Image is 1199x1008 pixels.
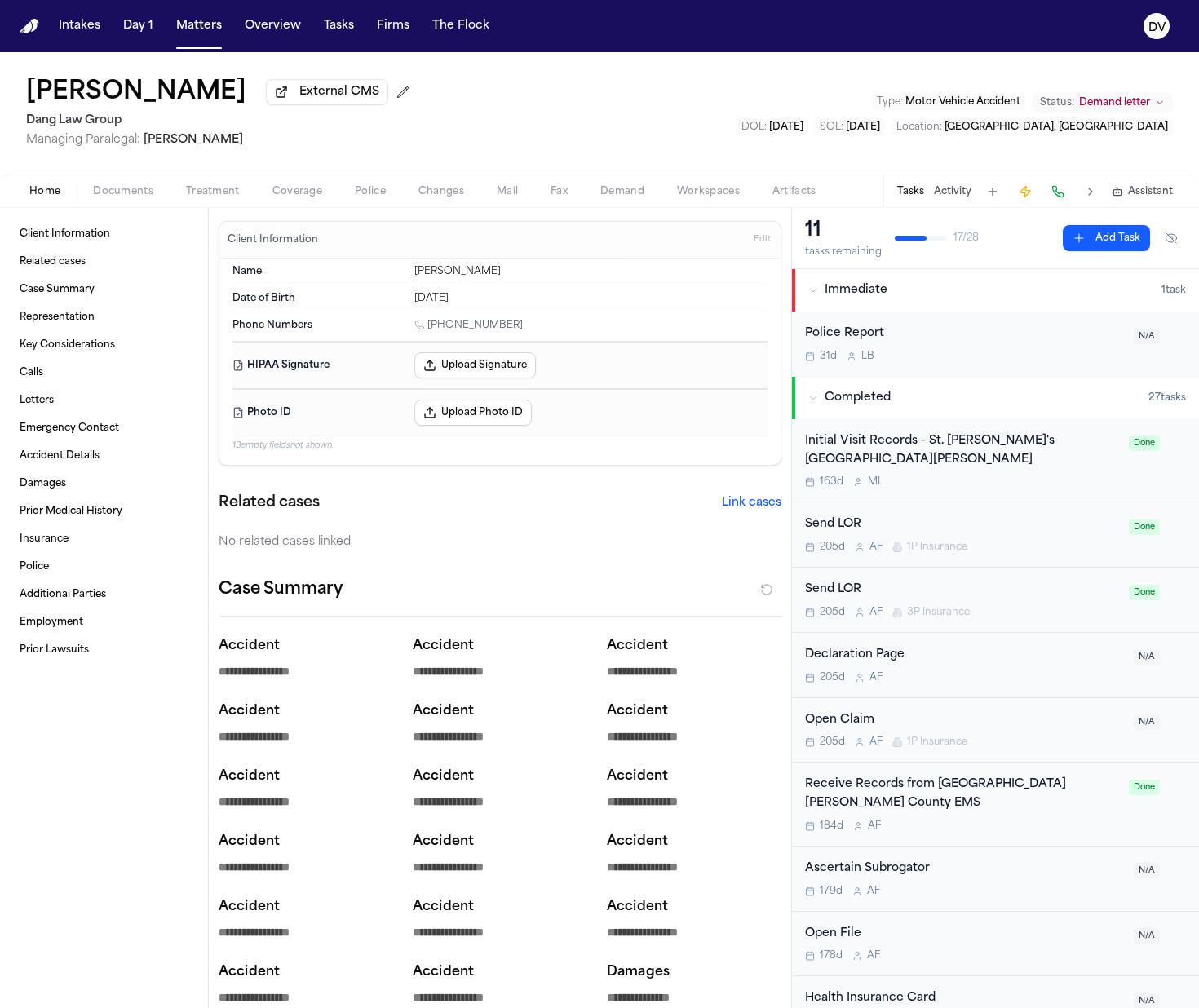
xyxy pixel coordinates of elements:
span: 1 task [1161,284,1186,297]
button: Overview [238,11,307,41]
a: Prior Lawsuits [13,637,195,663]
div: No related cases linked [219,534,781,550]
div: Police Report [805,325,1124,343]
a: Related cases [13,249,195,275]
button: Upload Photo ID [414,400,532,426]
img: Finch Logo [20,19,39,34]
button: Immediate1task [792,269,1199,312]
dt: Photo ID [232,400,405,426]
span: Motor Vehicle Accident [905,97,1020,107]
span: Police [20,560,49,573]
p: Accident [413,701,587,721]
span: Assistant [1128,185,1173,198]
div: Open task: Declaration Page [792,633,1199,698]
span: A F [868,820,881,833]
div: Open task: Open File [792,912,1199,977]
span: 163d [820,475,843,489]
span: M L [868,475,883,489]
span: Prior Medical History [20,505,122,518]
p: Accident [413,832,587,851]
button: Change status from Demand letter [1032,93,1173,113]
div: Open task: Send LOR [792,568,1199,633]
h3: Client Information [224,233,321,246]
a: Additional Parties [13,581,195,608]
span: Changes [418,185,464,198]
span: Done [1129,585,1160,600]
a: Calls [13,360,195,386]
span: 31d [820,350,837,363]
a: Tasks [317,11,361,41]
p: Accident [413,962,587,982]
span: Letters [20,394,54,407]
a: Case Summary [13,276,195,303]
button: Edit DOL: 2025-02-12 [737,119,808,135]
span: Phone Numbers [232,319,312,332]
span: N/A [1134,714,1160,730]
span: N/A [1134,329,1160,344]
button: Link cases [722,495,781,511]
a: Letters [13,387,195,413]
span: A F [869,541,883,554]
span: [DATE] [846,122,880,132]
a: Firms [370,11,416,41]
span: Emergency Contact [20,422,119,435]
button: Upload Signature [414,352,536,378]
p: Accident [219,636,393,656]
dt: Name [232,265,405,278]
div: Open task: Initial Visit Records - St. David's South Austin ER [792,419,1199,503]
p: Accident [607,832,781,851]
div: Open task: Open Claim [792,698,1199,763]
p: Accident [219,767,393,786]
a: Police [13,554,195,580]
div: Open Claim [805,711,1124,730]
span: Damages [20,477,66,490]
button: Create Immediate Task [1014,180,1037,203]
a: Key Considerations [13,332,195,358]
span: [DATE] [769,122,803,132]
span: Home [29,185,60,198]
a: Insurance [13,526,195,552]
a: Representation [13,304,195,330]
span: [GEOGRAPHIC_DATA], [GEOGRAPHIC_DATA] [945,122,1168,132]
span: Edit [754,234,771,245]
p: Accident [219,897,393,917]
div: Receive Records from [GEOGRAPHIC_DATA][PERSON_NAME] County EMS [805,776,1119,813]
span: Representation [20,311,95,324]
span: SOL : [820,122,843,132]
span: 205d [820,606,845,619]
span: Fax [551,185,568,198]
span: Insurance [20,533,69,546]
span: Additional Parties [20,588,106,601]
span: N/A [1134,649,1160,665]
span: Prior Lawsuits [20,643,89,657]
span: [PERSON_NAME] [144,134,243,146]
a: Prior Medical History [13,498,195,524]
p: Accident [219,701,393,721]
button: Matters [170,11,228,41]
span: A F [867,885,880,898]
span: Case Summary [20,283,95,296]
div: Send LOR [805,515,1119,534]
div: Open task: Ascertain Subrogator [792,847,1199,912]
button: Edit SOL: 2025-02-12 [815,119,885,135]
button: Hide completed tasks (⌘⇧H) [1157,225,1186,251]
button: Edit matter name [26,78,246,108]
span: Immediate [825,282,887,298]
span: A F [869,736,883,749]
span: A F [869,671,883,684]
span: 1P Insurance [907,541,967,554]
span: 3P Insurance [907,606,970,619]
span: Calls [20,366,43,379]
a: Call 1 (256) 962-8176 [414,319,523,332]
p: Accident [607,636,781,656]
button: Tasks [897,185,924,198]
button: Edit [749,227,776,253]
span: DOL : [741,122,767,132]
button: Add Task [981,180,1004,203]
h2: Related cases [219,492,320,515]
div: 11 [805,218,882,244]
h2: Case Summary [219,577,343,603]
a: Emergency Contact [13,415,195,441]
span: A F [869,606,883,619]
span: Done [1129,435,1160,451]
